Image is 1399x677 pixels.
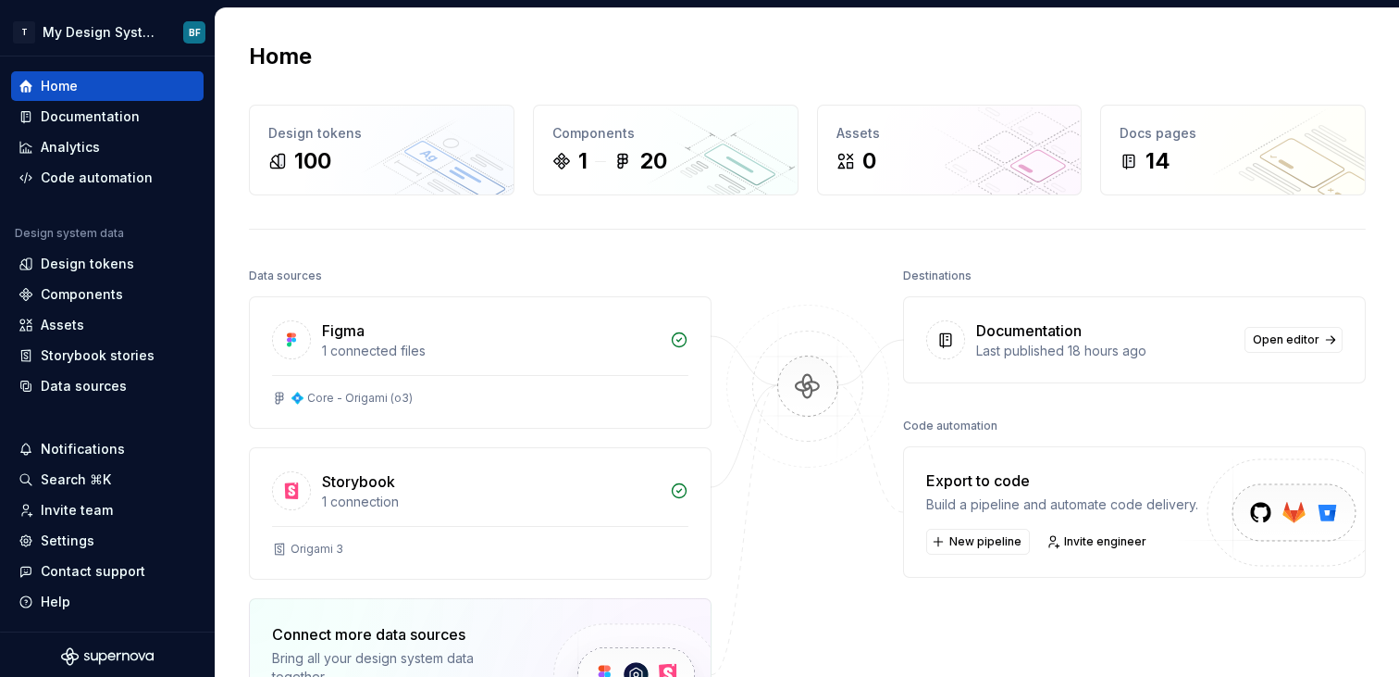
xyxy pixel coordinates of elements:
div: Assets [41,316,84,334]
a: Assets [11,310,204,340]
span: New pipeline [949,534,1021,549]
a: Documentation [11,102,204,132]
div: Components [41,285,123,304]
div: Storybook [322,470,395,493]
div: Search ⌘K [41,470,111,489]
div: Help [41,593,70,611]
a: Settings [11,526,204,556]
button: Notifications [11,434,204,464]
div: Export to code [926,470,1198,492]
div: Assets [836,124,1063,143]
div: Last published 18 hours ago [976,342,1233,360]
a: Figma1 connected files💠 Core - Origami (o3) [249,296,712,429]
div: Contact support [41,562,145,581]
div: Build a pipeline and automate code delivery. [926,495,1198,514]
button: Contact support [11,557,204,586]
div: Destinations [903,263,972,289]
a: Design tokens100 [249,105,514,195]
div: Home [41,77,78,95]
div: Data sources [41,377,127,395]
a: Data sources [11,371,204,401]
div: Invite team [41,501,113,520]
div: 14 [1145,146,1170,176]
div: Storybook stories [41,346,155,365]
div: Design system data [15,226,124,241]
div: Documentation [41,107,140,126]
div: Code automation [903,413,997,439]
div: Notifications [41,440,125,458]
a: Storybook stories [11,341,204,370]
div: Code automation [41,169,153,187]
div: BF [189,25,201,40]
button: Help [11,587,204,617]
span: Open editor [1253,332,1319,347]
div: 1 connected files [322,342,659,360]
a: Assets0 [817,105,1083,195]
span: Invite engineer [1064,534,1146,549]
div: Analytics [41,138,100,157]
a: Docs pages14 [1100,105,1366,195]
div: 0 [862,146,876,176]
div: Data sources [249,263,322,289]
div: 💠 Core - Origami (o3) [291,391,413,406]
div: T [13,21,35,44]
div: Connect more data sources [272,623,522,646]
a: Design tokens [11,249,204,279]
button: Search ⌘K [11,465,204,495]
svg: Supernova Logo [61,647,154,666]
div: 20 [639,146,667,176]
div: 1 connection [322,493,659,511]
div: Design tokens [268,124,495,143]
a: Code automation [11,163,204,193]
div: 100 [294,146,331,176]
button: New pipeline [926,529,1030,555]
button: TMy Design SystemBF [4,12,211,52]
div: Origami 3 [291,542,343,557]
div: Documentation [976,320,1082,342]
a: Components120 [533,105,799,195]
a: Invite engineer [1041,529,1155,555]
a: Open editor [1244,327,1343,353]
a: Analytics [11,132,204,162]
div: Docs pages [1120,124,1346,143]
div: Design tokens [41,255,134,273]
div: Settings [41,532,94,550]
div: Components [552,124,779,143]
div: Figma [322,320,365,342]
div: My Design System [43,23,161,42]
a: Storybook1 connectionOrigami 3 [249,447,712,580]
a: Components [11,280,204,309]
h2: Home [249,42,312,71]
a: Invite team [11,495,204,525]
div: 1 [578,146,588,176]
a: Home [11,71,204,101]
